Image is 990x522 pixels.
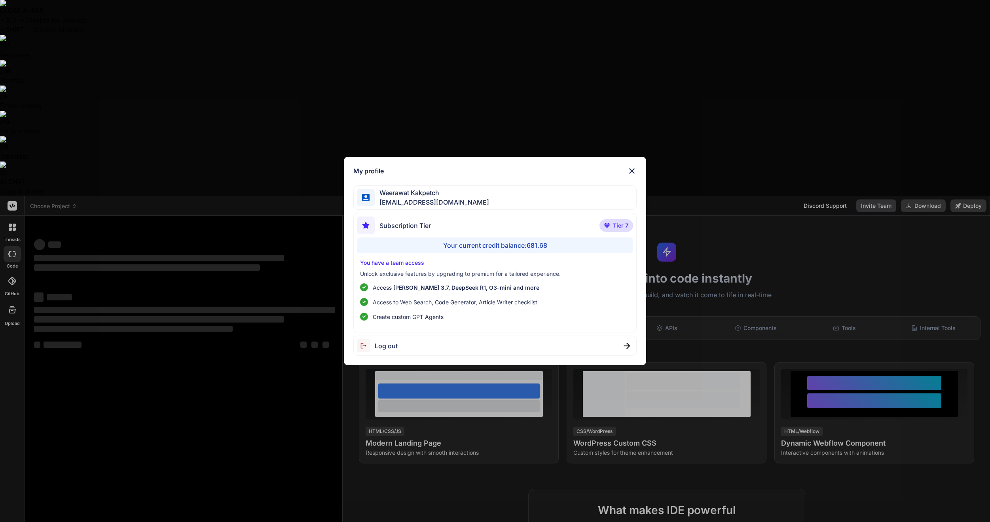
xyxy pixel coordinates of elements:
[393,284,539,291] span: [PERSON_NAME] 3.7, DeepSeek R1, O3-mini and more
[375,197,489,207] span: [EMAIL_ADDRESS][DOMAIN_NAME]
[624,343,630,349] img: close
[357,216,375,234] img: subscription
[362,194,370,201] img: profile
[379,221,431,230] span: Subscription Tier
[360,259,630,267] p: You have a team access
[357,237,633,253] div: Your current credit balance: 681.68
[357,339,375,352] img: logout
[360,283,368,291] img: checklist
[373,298,537,306] span: Access to Web Search, Code Generator, Article Writer checklist
[613,222,628,230] span: Tier 7
[360,298,368,306] img: checklist
[604,223,610,228] img: premium
[360,313,368,321] img: checklist
[375,341,398,351] span: Log out
[373,283,539,292] p: Access
[373,313,444,321] span: Create custom GPT Agents
[360,270,630,278] p: Unlock exclusive features by upgrading to premium for a tailored experience.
